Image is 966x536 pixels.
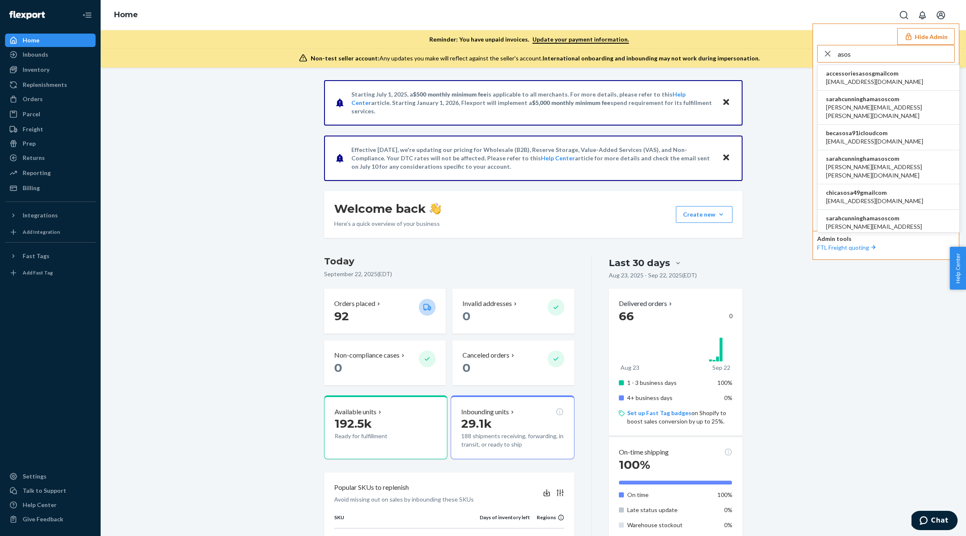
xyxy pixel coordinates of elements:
[107,3,145,27] ol: breadcrumbs
[627,506,710,514] p: Late status update
[5,484,96,497] button: Talk to Support
[826,69,923,78] span: accessoriesasosgmailcom
[462,350,509,360] p: Canceled orders
[334,220,441,228] p: Here’s a quick overview of your business
[23,252,49,260] div: Fast Tags
[826,154,951,163] span: sarahcunninghamasoscom
[23,139,36,148] div: Prep
[23,65,49,74] div: Inventory
[324,270,574,278] p: September 22, 2025 ( EDT )
[335,416,372,431] span: 192.5k
[5,137,96,150] a: Prep
[5,498,96,512] a: Help Center
[817,235,955,243] p: Admin tools
[619,299,674,309] button: Delivered orders
[334,299,375,309] p: Orders placed
[23,269,53,276] div: Add Fast Tag
[23,228,60,235] div: Add Integration
[627,409,732,426] p: on Shopify to boost sales conversion by up to 25%.
[712,363,730,372] p: Sep 22
[826,95,951,103] span: sarahcunninghamasoscom
[619,447,669,457] p: On-time shipping
[627,409,691,416] a: Set up Fast Tag badges
[541,154,575,162] a: Help Center
[724,521,732,528] span: 0%
[826,197,923,205] span: [EMAIL_ADDRESS][DOMAIN_NAME]
[311,55,379,62] span: Non-test seller account:
[896,7,912,24] button: Open Search Box
[5,181,96,195] a: Billing
[627,491,710,499] p: On time
[826,137,923,146] span: [EMAIL_ADDRESS][DOMAIN_NAME]
[838,45,954,62] input: Search or paste seller ID
[5,107,96,121] a: Parcel
[5,151,96,165] a: Returns
[23,36,39,44] div: Home
[826,129,923,137] span: becasosa91icloudcom
[826,163,951,180] span: [PERSON_NAME][EMAIL_ADDRESS][PERSON_NAME][DOMAIN_NAME]
[334,514,480,528] th: SKU
[334,350,400,360] p: Non-compliance cases
[724,394,732,401] span: 0%
[5,225,96,239] a: Add Integration
[5,34,96,47] a: Home
[717,379,732,386] span: 100%
[619,309,634,323] span: 66
[23,486,66,495] div: Talk to Support
[826,214,951,222] span: sarahcunninghamasoscom
[627,379,710,387] p: 1 - 3 business days
[334,495,474,504] p: Avoid missing out on sales by inbounding these SKUs
[724,506,732,513] span: 0%
[334,201,441,216] h1: Welcome back
[311,54,760,63] div: Any updates you make will reflect against the seller's account.
[324,255,574,268] h3: Today
[609,256,670,269] div: Last 30 days
[721,152,732,164] button: Close
[23,154,45,162] div: Returns
[5,78,96,92] a: Replenishments
[461,407,509,417] p: Inbounding units
[324,395,447,459] button: Available units192.5kReady for fulfillment
[5,48,96,61] a: Inbounds
[462,309,470,323] span: 0
[826,78,923,86] span: [EMAIL_ADDRESS][DOMAIN_NAME]
[429,35,629,44] p: Reminder: You have unpaid invoices.
[826,188,923,197] span: chicasosa49gmailcom
[817,244,878,251] a: FTL Freight quoting
[5,63,96,76] a: Inventory
[911,511,958,532] iframe: Opens a widget where you can chat to one of our agents
[23,125,43,133] div: Freight
[335,432,412,440] p: Ready for fulfillment
[452,289,574,334] button: Invalid addresses 0
[462,299,512,309] p: Invalid addresses
[543,55,760,62] span: International onboarding and inbounding may not work during impersonation.
[5,92,96,106] a: Orders
[461,432,563,449] p: 188 shipments receiving, forwarding, in transit, or ready to ship
[950,247,966,290] button: Help Center
[532,36,629,44] a: Update your payment information.
[451,395,574,459] button: Inbounding units29.1k188 shipments receiving, forwarding, in transit, or ready to ship
[462,361,470,375] span: 0
[413,91,487,98] span: $500 monthly minimum fee
[23,81,67,89] div: Replenishments
[23,50,48,59] div: Inbounds
[621,363,639,372] p: Aug 23
[897,28,955,45] button: Hide Admin
[23,472,47,481] div: Settings
[334,361,342,375] span: 0
[676,206,732,223] button: Create new
[324,289,446,334] button: Orders placed 92
[532,99,610,106] span: $5,000 monthly minimum fee
[351,90,714,115] p: Starting July 1, 2025, a is applicable to all merchants. For more details, please refer to this a...
[429,203,441,214] img: hand-wave emoji
[826,103,951,120] span: [PERSON_NAME][EMAIL_ADDRESS][PERSON_NAME][DOMAIN_NAME]
[5,249,96,263] button: Fast Tags
[23,211,58,220] div: Integrations
[619,458,650,472] span: 100%
[335,407,377,417] p: Available units
[23,95,43,103] div: Orders
[23,184,40,192] div: Billing
[5,512,96,526] button: Give Feedback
